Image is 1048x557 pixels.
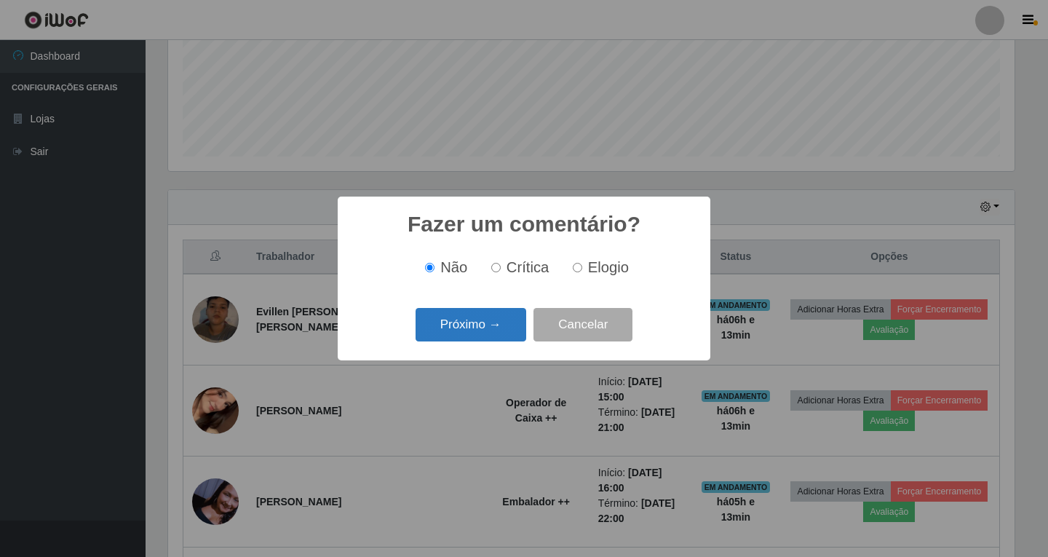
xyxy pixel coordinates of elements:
input: Elogio [573,263,582,272]
button: Cancelar [533,308,632,342]
button: Próximo → [416,308,526,342]
input: Crítica [491,263,501,272]
span: Elogio [588,259,629,275]
input: Não [425,263,434,272]
span: Crítica [507,259,549,275]
h2: Fazer um comentário? [408,211,640,237]
span: Não [440,259,467,275]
